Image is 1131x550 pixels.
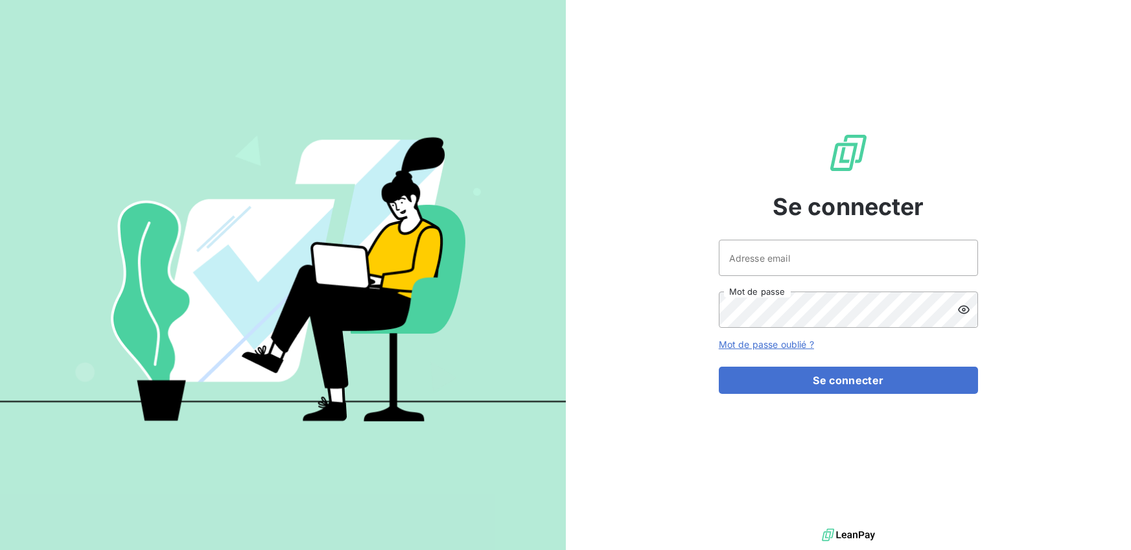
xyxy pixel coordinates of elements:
[822,525,875,545] img: logo
[719,240,978,276] input: placeholder
[719,367,978,394] button: Se connecter
[828,132,869,174] img: Logo LeanPay
[719,339,814,350] a: Mot de passe oublié ?
[773,189,924,224] span: Se connecter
